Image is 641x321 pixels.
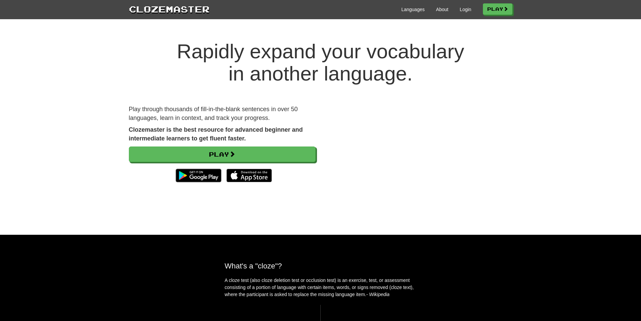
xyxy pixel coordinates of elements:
a: About [436,6,449,13]
p: A cloze test (also cloze deletion test or occlusion test) is an exercise, test, or assessment con... [225,277,417,298]
a: Clozemaster [129,3,210,15]
strong: Clozemaster is the best resource for advanced beginner and intermediate learners to get fluent fa... [129,126,303,142]
img: Download_on_the_App_Store_Badge_US-UK_135x40-25178aeef6eb6b83b96f5f2d004eda3bffbb37122de64afbaef7... [226,169,272,182]
h2: What's a "cloze"? [225,262,417,270]
img: Get it on Google Play [172,165,224,186]
p: Play through thousands of fill-in-the-blank sentences in over 50 languages, learn in context, and... [129,105,316,122]
a: Languages [401,6,425,13]
a: Login [460,6,471,13]
a: Play [483,3,512,15]
em: - Wikipedia [366,292,390,297]
a: Play [129,147,316,162]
